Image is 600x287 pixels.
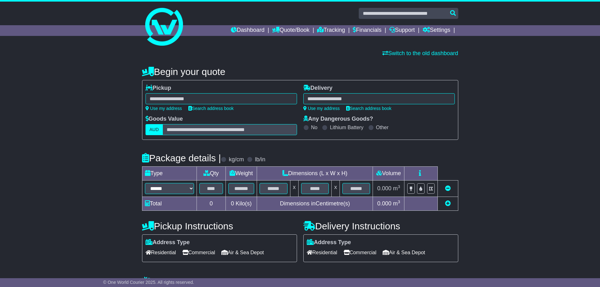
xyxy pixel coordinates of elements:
td: Qty [197,167,226,181]
a: Support [389,25,415,36]
span: Residential [307,248,337,257]
label: Any Dangerous Goods? [303,116,373,123]
label: Goods Value [146,116,183,123]
label: No [311,124,317,130]
a: Tracking [317,25,345,36]
a: Quote/Book [272,25,309,36]
td: Weight [226,167,257,181]
h4: Pickup Instructions [142,221,297,231]
label: Other [376,124,389,130]
label: Pickup [146,85,171,92]
a: Settings [423,25,450,36]
td: 0 [197,197,226,211]
a: Remove this item [445,185,451,192]
label: kg/cm [229,156,244,163]
td: x [332,181,340,197]
span: m [393,200,400,207]
a: Search address book [346,106,391,111]
td: Dimensions (L x W x H) [257,167,373,181]
td: Total [142,197,197,211]
label: lb/in [255,156,265,163]
h4: Warranty & Insurance [142,276,458,287]
td: Dimensions in Centimetre(s) [257,197,373,211]
a: Switch to the old dashboard [382,50,458,56]
sup: 3 [398,184,400,189]
span: Commercial [344,248,376,257]
span: 0.000 [377,185,391,192]
span: 0 [231,200,234,207]
span: m [393,185,400,192]
a: Use my address [146,106,182,111]
span: Air & Sea Depot [221,248,264,257]
span: Commercial [182,248,215,257]
a: Dashboard [231,25,265,36]
label: Delivery [303,85,333,92]
td: x [290,181,298,197]
h4: Package details | [142,153,221,163]
h4: Begin your quote [142,66,458,77]
label: Lithium Battery [330,124,363,130]
sup: 3 [398,199,400,204]
label: Address Type [307,239,351,246]
label: AUD [146,124,163,135]
td: Volume [373,167,404,181]
span: © One World Courier 2025. All rights reserved. [103,280,194,285]
span: Residential [146,248,176,257]
span: Air & Sea Depot [383,248,425,257]
td: Type [142,167,197,181]
a: Add new item [445,200,451,207]
a: Financials [353,25,381,36]
td: Kilo(s) [226,197,257,211]
span: 0.000 [377,200,391,207]
label: Address Type [146,239,190,246]
a: Use my address [303,106,340,111]
h4: Delivery Instructions [303,221,458,231]
a: Search address book [188,106,234,111]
